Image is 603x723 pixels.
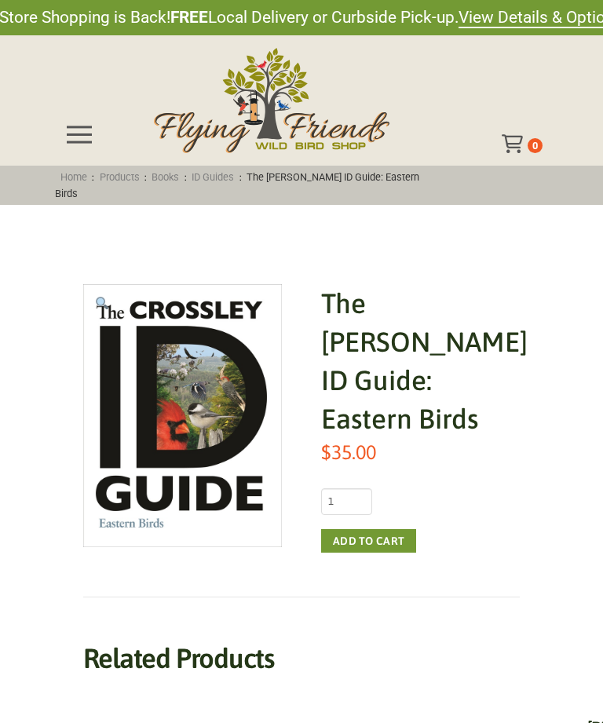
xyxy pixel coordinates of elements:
[94,171,144,183] a: Products
[55,171,92,183] a: Home
[147,171,185,183] a: Books
[321,488,372,515] input: Product quantity
[532,140,538,152] span: 0
[83,284,121,322] a: View full-screen image gallery
[154,48,389,153] img: Flying Friends Wild Bird Shop Logo
[170,8,208,27] strong: FREE
[96,297,108,309] img: 🔍
[321,284,520,438] h1: The [PERSON_NAME] ID Guide: Eastern Birds
[502,134,528,153] div: Toggle Off Canvas Content
[321,440,376,463] bdi: 35.00
[55,171,419,200] span: : : : :
[187,171,239,183] a: ID Guides
[60,115,98,153] div: Toggle Off Canvas Content
[321,529,416,553] button: Add to cart
[83,641,521,674] h2: Related products
[321,440,331,463] span: $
